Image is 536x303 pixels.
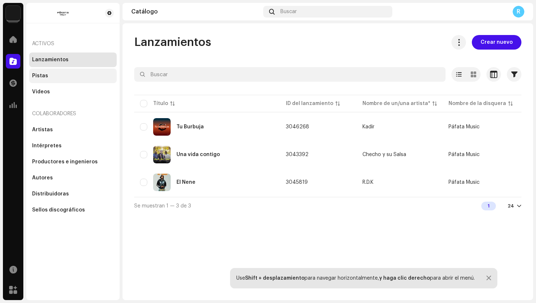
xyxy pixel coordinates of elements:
[286,100,333,107] div: ID del lanzamiento
[29,35,117,53] re-a-nav-header: Activos
[29,123,117,137] re-m-nav-item: Artistas
[448,100,506,107] div: Nombre de la disquera
[6,6,20,20] img: 594a6a2b-402e-48c3-9023-4c54ecc2b95b
[32,159,98,165] div: Productores e ingenieros
[32,73,48,79] div: Pistas
[448,124,479,129] span: Páfata Music
[29,155,117,169] re-m-nav-item: Productores e ingenieros
[362,180,437,185] span: R.D.K
[29,203,117,217] re-m-nav-item: Sellos discográficos
[32,9,93,18] img: c204c35a-dd83-4a13-b80b-3a92c0e4f5d4
[362,100,430,107] div: Nombre de un/una artista*
[29,105,117,123] re-a-nav-header: Colaboradores
[286,180,308,185] span: 3045819
[32,127,53,133] div: Artistas
[448,180,479,185] span: Páfata Music
[472,35,521,50] button: Crear nuevo
[513,6,524,18] div: R
[29,53,117,67] re-m-nav-item: Lanzamientos
[362,124,374,129] div: Kadir
[286,152,308,157] span: 3043392
[362,152,406,157] div: Checho y su Salsa
[481,202,496,210] div: 1
[362,180,373,185] div: R.D.K
[379,276,430,281] strong: y haga clic derecho
[131,9,260,15] div: Catálogo
[153,118,171,136] img: 36306627-a5a0-472f-a371-126921b1d8ec
[362,124,437,129] span: Kadir
[153,174,171,191] img: 6fb0a0f7-6654-4522-999e-b9007e2f4993
[176,152,220,157] div: Una vida contigo
[362,152,437,157] span: Checho y su Salsa
[245,276,304,281] strong: Shift + desplazamiento
[448,152,479,157] span: Páfata Music
[176,124,204,129] div: Tu Burbuja
[32,175,53,181] div: Autores
[153,146,171,163] img: 1267cd42-daf1-46b1-b603-198819b646e3
[29,69,117,83] re-m-nav-item: Pistas
[32,57,69,63] div: Lanzamientos
[29,139,117,153] re-m-nav-item: Intérpretes
[508,203,514,209] div: 24
[280,9,297,15] span: Buscar
[286,124,309,129] span: 3046268
[153,100,168,107] div: Título
[32,207,85,213] div: Sellos discográficos
[29,85,117,99] re-m-nav-item: Videos
[134,67,446,82] input: Buscar
[32,89,50,95] div: Videos
[32,191,69,197] div: Distribuidoras
[176,180,195,185] div: El Nene
[134,35,211,50] span: Lanzamientos
[134,203,191,209] span: Se muestran 1 — 3 de 3
[481,35,513,50] span: Crear nuevo
[32,143,62,149] div: Intérpretes
[29,187,117,201] re-m-nav-item: Distribuidoras
[236,275,475,281] div: Use para navegar horizontalmente, para abrir el menú.
[29,171,117,185] re-m-nav-item: Autores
